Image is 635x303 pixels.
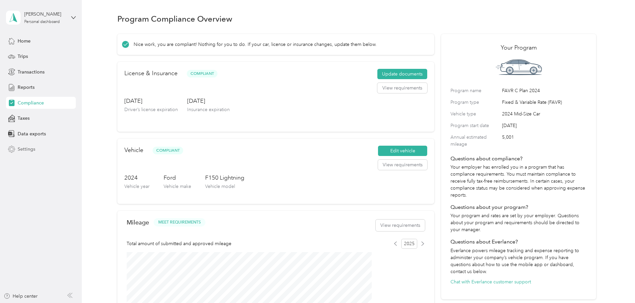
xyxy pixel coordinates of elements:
span: Taxes [18,115,30,122]
span: Trips [18,53,28,60]
span: Compliance [18,99,44,106]
span: [DATE] [502,122,587,129]
h2: License & Insurance [124,69,178,78]
h3: [DATE] [124,97,178,105]
p: Vehicle year [124,183,150,190]
label: Vehicle type [450,110,500,117]
h4: Questions about your program? [450,203,587,211]
label: Program start date [450,122,500,129]
p: Vehicle make [164,183,191,190]
button: View requirements [378,160,427,170]
span: Home [18,38,31,45]
h3: [DATE] [187,97,230,105]
button: MEET REQUIREMENTS [154,218,205,227]
h3: F150 Lightning [205,174,244,182]
span: Transactions [18,69,45,76]
span: Settings [18,146,35,153]
span: 2024 Mid-Size Car [502,110,587,117]
button: View requirements [376,220,425,231]
div: [PERSON_NAME] [24,11,66,18]
h2: Mileage [127,219,149,226]
button: Help center [4,293,38,300]
span: Data exports [18,130,46,137]
span: FAVR C Plan 2024 [502,87,587,94]
p: Insurance expiration [187,106,230,113]
span: Total amount of submitted and approved mileage [127,240,231,247]
label: Annual estimated mileage [450,134,500,148]
iframe: Everlance-gr Chat Button Frame [598,266,635,303]
p: Driver’s license expiration [124,106,178,113]
span: Compliant [187,70,217,77]
h3: 2024 [124,174,150,182]
button: Update documents [377,69,427,79]
button: View requirements [377,83,427,93]
button: Chat with Everlance customer support [450,278,531,285]
label: Program name [450,87,500,94]
span: 2025 [401,239,417,249]
h3: Ford [164,174,191,182]
button: Edit vehicle [378,146,427,156]
h4: Questions about Everlance? [450,238,587,246]
p: Your program and rates are set by your employer. Questions about your program and requirements sh... [450,212,587,233]
p: Nice work, you are compliant! Nothing for you to do. If your car, license or insurance changes, u... [134,41,377,48]
h4: Questions about compliance? [450,155,587,163]
span: Fixed & Variable Rate (FAVR) [502,99,587,106]
p: Everlance powers mileage tracking and expense reporting to administer your company’s vehicle prog... [450,247,587,275]
p: Vehicle model [205,183,244,190]
span: Compliant [153,147,183,154]
p: Your employer has enrolled you in a program that has compliance requirements. You must maintain c... [450,164,587,199]
span: 5,001 [502,134,587,148]
h2: Your Program [450,43,587,52]
label: Program type [450,99,500,106]
h1: Program Compliance Overview [117,15,232,22]
div: Personal dashboard [24,20,60,24]
span: MEET REQUIREMENTS [158,220,201,226]
h2: Vehicle [124,146,143,155]
span: Reports [18,84,35,91]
